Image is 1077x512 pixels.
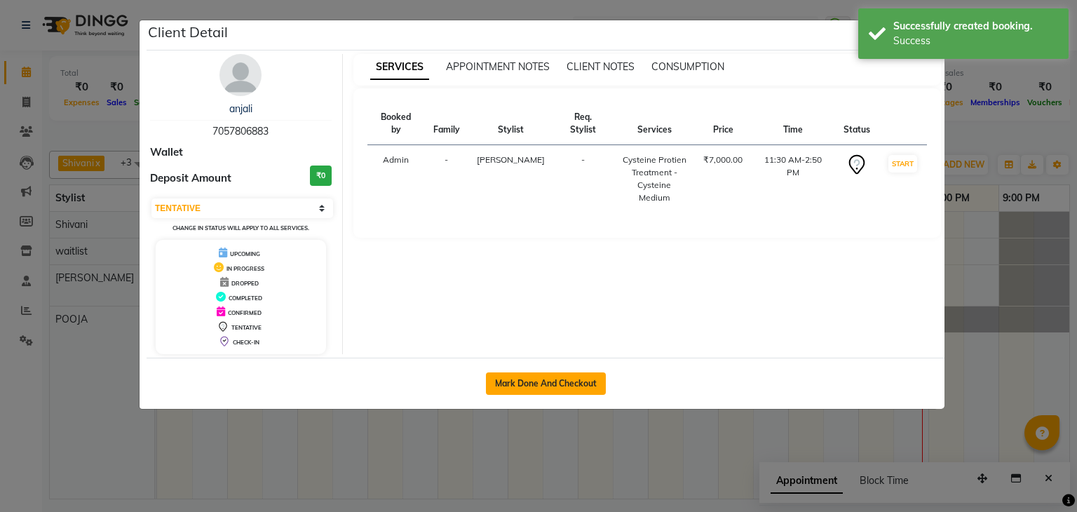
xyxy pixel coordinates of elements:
[703,154,743,166] div: ₹7,000.00
[148,22,228,43] h5: Client Detail
[425,145,468,213] td: -
[486,372,606,395] button: Mark Done And Checkout
[226,265,264,272] span: IN PROGRESS
[370,55,429,80] span: SERVICES
[477,154,545,165] span: [PERSON_NAME]
[229,295,262,302] span: COMPLETED
[150,170,231,187] span: Deposit Amount
[446,60,550,73] span: APPOINTMENT NOTES
[233,339,259,346] span: CHECK-IN
[835,102,879,145] th: Status
[651,60,724,73] span: CONSUMPTION
[893,34,1058,48] div: Success
[893,19,1058,34] div: Successfully created booking.
[212,125,269,137] span: 7057806883
[553,145,614,213] td: -
[751,102,835,145] th: Time
[622,154,686,204] div: Cysteine Protien Treatment - Cysteine Medium
[228,309,262,316] span: CONFIRMED
[231,324,262,331] span: TENTATIVE
[367,145,425,213] td: Admin
[310,166,332,186] h3: ₹0
[229,102,252,115] a: anjali
[468,102,553,145] th: Stylist
[567,60,635,73] span: CLIENT NOTES
[425,102,468,145] th: Family
[172,224,309,231] small: Change in status will apply to all services.
[367,102,425,145] th: Booked by
[231,280,259,287] span: DROPPED
[614,102,695,145] th: Services
[695,102,751,145] th: Price
[888,155,917,173] button: START
[553,102,614,145] th: Req. Stylist
[230,250,260,257] span: UPCOMING
[751,145,835,213] td: 11:30 AM-2:50 PM
[219,54,262,96] img: avatar
[150,144,183,161] span: Wallet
